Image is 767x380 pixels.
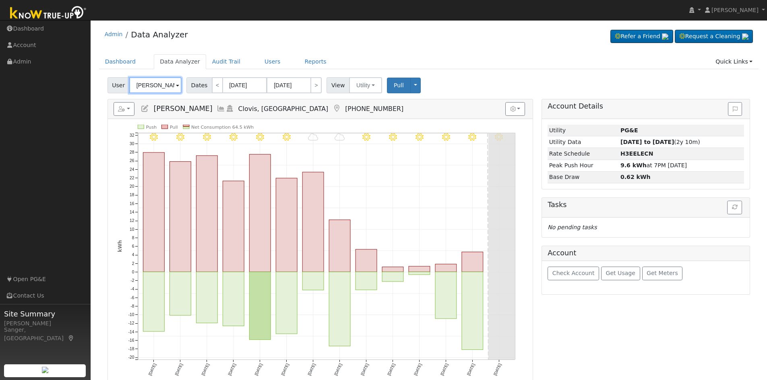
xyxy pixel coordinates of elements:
text: [DATE] [147,363,157,376]
rect: onclick="" [196,156,217,272]
text: 12 [130,219,134,223]
img: Know True-Up [6,4,91,23]
strong: D [620,150,653,157]
rect: onclick="" [435,264,457,272]
rect: onclick="" [170,272,191,315]
i: 10/01 - Clear [362,133,370,141]
button: Get Usage [601,267,640,280]
rect: onclick="" [382,267,403,272]
text: 0 [132,270,134,274]
text: -2 [130,278,134,283]
a: Audit Trail [206,54,246,69]
h5: Account [548,249,576,257]
text: -14 [128,330,134,334]
text: [DATE] [174,363,183,376]
i: 9/29 - Cloudy [308,133,318,141]
text: Net Consumption 64.5 kWh [191,125,254,130]
span: Site Summary [4,308,86,319]
text: [DATE] [440,363,449,376]
text: 28 [130,150,134,154]
rect: onclick="" [329,220,350,272]
button: Utility [349,77,382,93]
a: Map [68,335,75,341]
i: 9/28 - Clear [283,133,291,141]
a: Request a Cleaning [675,30,753,43]
h5: Account Details [548,102,744,111]
i: No pending tasks [548,224,597,230]
button: Check Account [548,267,599,280]
td: Base Draw [548,171,619,183]
rect: onclick="" [356,272,377,290]
text: 14 [130,210,134,214]
h5: Tasks [548,201,744,209]
td: Utility [548,125,619,136]
img: retrieve [662,33,668,40]
i: 9/23 - Clear [150,133,158,141]
rect: onclick="" [462,252,483,272]
text: -20 [128,355,134,360]
i: 10/05 - Clear [468,133,476,141]
img: retrieve [742,33,748,40]
rect: onclick="" [276,272,297,334]
text: -10 [128,312,134,317]
a: Users [258,54,287,69]
a: > [310,77,322,93]
rect: onclick="" [249,154,271,272]
rect: onclick="" [302,272,324,290]
text: Pull [170,125,178,130]
text: Push [146,125,157,130]
text: -16 [128,338,134,343]
text: [DATE] [201,363,210,376]
rect: onclick="" [249,272,271,340]
strong: 9.6 kWh [620,162,647,168]
rect: onclick="" [223,181,244,272]
text: 8 [132,236,134,240]
span: Pull [394,82,404,88]
i: 9/26 - Clear [229,133,238,141]
input: Select a User [129,77,182,93]
text: 26 [130,159,134,163]
button: Get Meters [642,267,683,280]
span: Check Account [552,270,595,276]
td: Rate Schedule [548,148,619,160]
button: Refresh [727,201,742,214]
rect: onclick="" [462,272,483,350]
text: [DATE] [280,363,289,376]
a: Edit User (19889) [141,105,149,113]
i: 9/30 - Cloudy [335,133,345,141]
rect: onclick="" [302,172,324,272]
img: retrieve [42,367,48,373]
i: 9/25 - Clear [203,133,211,141]
text: [DATE] [227,363,236,376]
span: [PHONE_NUMBER] [345,105,403,113]
text: [DATE] [466,363,475,376]
span: Get Meters [647,270,678,276]
text: 20 [130,184,134,189]
span: Dates [186,77,212,93]
span: User [108,77,130,93]
text: 32 [130,133,134,138]
i: 10/04 - Clear [442,133,450,141]
i: 9/24 - Clear [176,133,184,141]
text: 4 [132,253,134,257]
a: Refer a Friend [610,30,673,43]
text: [DATE] [387,363,396,376]
text: 30 [130,142,134,146]
button: Pull [387,78,411,93]
rect: onclick="" [409,266,430,272]
text: -8 [130,304,134,308]
div: Sanger, [GEOGRAPHIC_DATA] [4,326,86,343]
text: [DATE] [254,363,263,376]
span: [PERSON_NAME] [153,105,212,113]
a: Login As (last 07/12/2025 1:09:06 PM) [225,105,234,113]
i: 10/03 - MostlyClear [415,133,423,141]
span: (2y 10m) [620,139,700,145]
i: 10/02 - MostlyClear [389,133,397,141]
strong: ID: 14720607, authorized: 07/30/24 [620,127,638,134]
text: kWh [117,240,123,252]
a: Multi-Series Graph [217,105,225,113]
rect: onclick="" [143,272,164,331]
td: Utility Data [548,136,619,148]
td: Peak Push Hour [548,160,619,171]
text: [DATE] [333,363,343,376]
